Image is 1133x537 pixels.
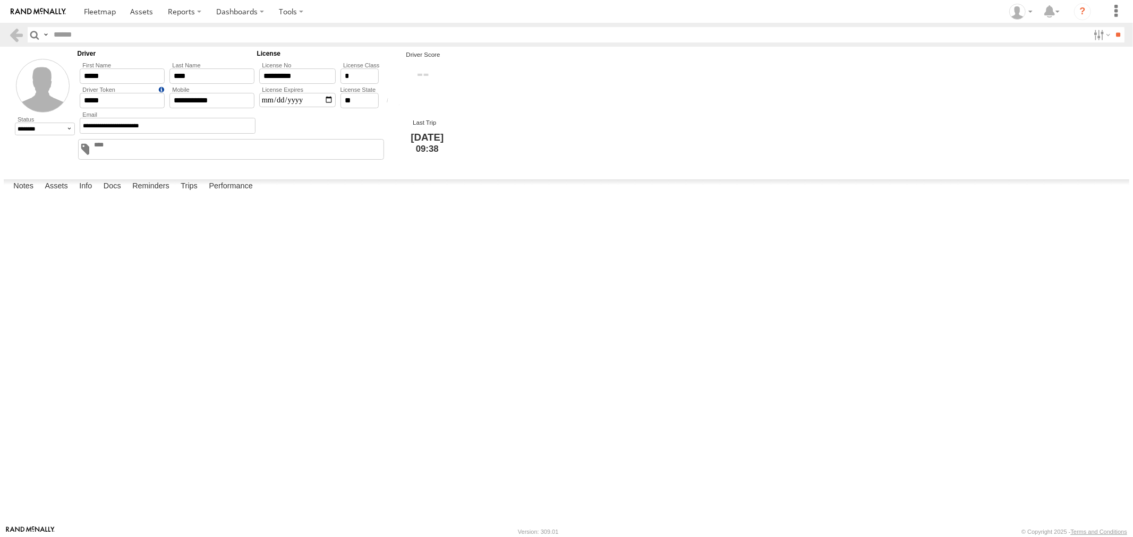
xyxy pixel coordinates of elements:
[1074,3,1091,20] i: ?
[1021,529,1127,535] div: © Copyright 2025 -
[384,98,399,106] div: Average score based on the driver's last 7 days trips / Max score during the same period.
[8,179,39,194] label: Notes
[1071,529,1127,535] a: Terms and Conditions
[127,179,175,194] label: Reminders
[175,179,203,194] label: Trips
[6,526,55,537] a: Visit our Website
[74,179,97,194] label: Info
[78,50,257,57] h5: Driver
[98,179,126,194] label: Docs
[1006,4,1036,20] div: Jason Ham
[11,8,66,15] img: rand-logo.svg
[1089,27,1112,42] label: Search Filter Options
[518,529,558,535] div: Version: 309.01
[257,50,382,57] h5: License
[80,86,165,93] label: Driver ID is a unique identifier of your choosing, e.g. Employee No., Licence Number
[203,179,258,194] label: Performance
[8,27,24,42] a: Back to previous Page
[411,132,444,143] span: [DATE]
[39,179,73,194] label: Assets
[41,27,50,42] label: Search Query
[391,143,463,155] span: 09:38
